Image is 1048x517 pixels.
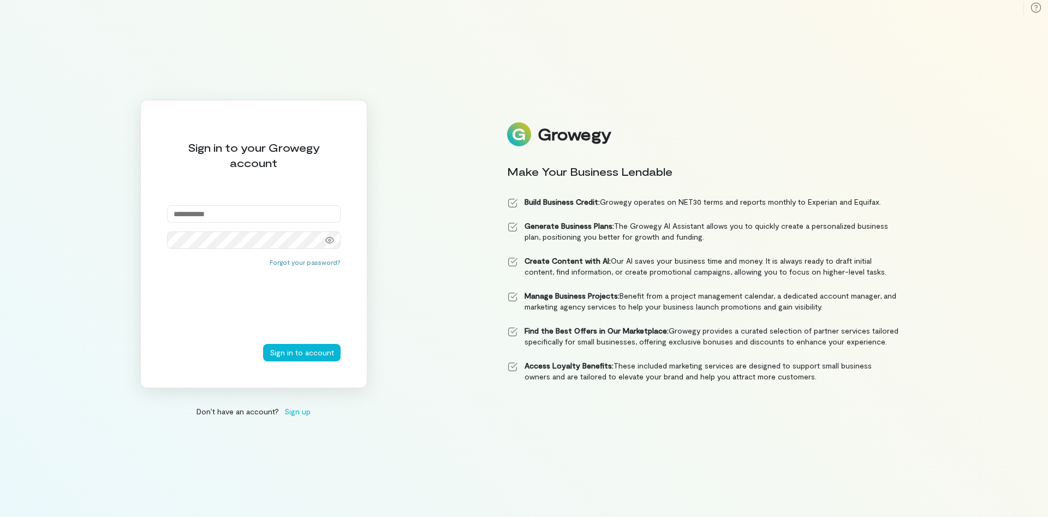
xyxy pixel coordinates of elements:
[140,406,367,417] div: Don’t have an account?
[525,291,620,300] strong: Manage Business Projects:
[507,122,531,146] img: Logo
[263,344,341,361] button: Sign in to account
[525,256,611,265] strong: Create Content with AI:
[507,197,899,207] li: Growegy operates on NET30 terms and reports monthly to Experian and Equifax.
[525,197,600,206] strong: Build Business Credit:
[507,164,899,179] div: Make Your Business Lendable
[525,326,669,335] strong: Find the Best Offers in Our Marketplace:
[507,325,899,347] li: Growegy provides a curated selection of partner services tailored specifically for small business...
[507,290,899,312] li: Benefit from a project management calendar, a dedicated account manager, and marketing agency ser...
[538,125,611,144] div: Growegy
[507,221,899,242] li: The Growegy AI Assistant allows you to quickly create a personalized business plan, positioning y...
[167,140,341,170] div: Sign in to your Growegy account
[525,221,614,230] strong: Generate Business Plans:
[507,255,899,277] li: Our AI saves your business time and money. It is always ready to draft initial content, find info...
[525,361,614,370] strong: Access Loyalty Benefits:
[284,406,311,417] span: Sign up
[270,258,341,266] button: Forgot your password?
[507,360,899,382] li: These included marketing services are designed to support small business owners and are tailored ...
